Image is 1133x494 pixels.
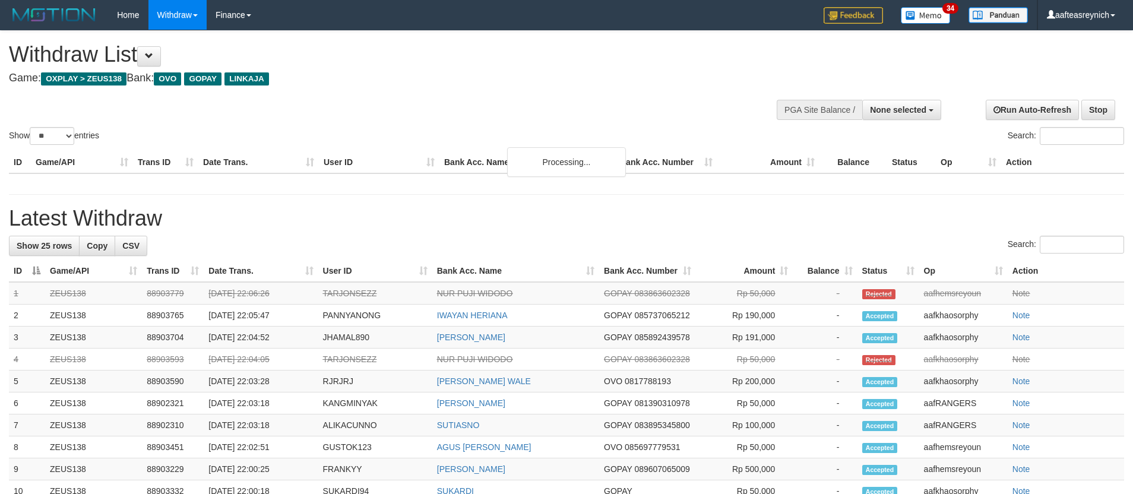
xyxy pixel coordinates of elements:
[696,282,793,305] td: Rp 50,000
[9,436,45,458] td: 8
[862,377,898,387] span: Accepted
[204,327,318,349] td: [DATE] 22:04:52
[604,420,632,430] span: GOPAY
[142,392,204,414] td: 88902321
[142,349,204,370] td: 88903593
[625,376,671,386] span: Copy 0817788193 to clipboard
[615,151,717,173] th: Bank Acc. Number
[1012,398,1030,408] a: Note
[599,260,696,282] th: Bank Acc. Number: activate to sort column ascending
[432,260,599,282] th: Bank Acc. Name: activate to sort column ascending
[437,398,505,408] a: [PERSON_NAME]
[184,72,221,85] span: GOPAY
[318,436,432,458] td: GUSTOK123
[862,421,898,431] span: Accepted
[318,349,432,370] td: TARJONSEZZ
[437,442,531,452] a: AGUS [PERSON_NAME]
[204,260,318,282] th: Date Trans.: activate to sort column ascending
[634,464,689,474] span: Copy 089607065009 to clipboard
[204,305,318,327] td: [DATE] 22:05:47
[1040,127,1124,145] input: Search:
[604,354,632,364] span: GOPAY
[9,458,45,480] td: 9
[696,436,793,458] td: Rp 50,000
[9,349,45,370] td: 4
[318,260,432,282] th: User ID: activate to sort column ascending
[634,332,689,342] span: Copy 085892439578 to clipboard
[204,458,318,480] td: [DATE] 22:00:25
[1008,260,1124,282] th: Action
[793,327,857,349] td: -
[936,151,1001,173] th: Op
[919,305,1008,327] td: aafkhaosorphy
[604,464,632,474] span: GOPAY
[198,151,319,173] th: Date Trans.
[1012,376,1030,386] a: Note
[45,282,142,305] td: ZEUS138
[1012,289,1030,298] a: Note
[122,241,140,251] span: CSV
[793,349,857,370] td: -
[142,327,204,349] td: 88903704
[1008,236,1124,254] label: Search:
[154,72,181,85] span: OVO
[437,289,513,298] a: NUR PUJI WIDODO
[318,392,432,414] td: KANGMINYAK
[1040,236,1124,254] input: Search:
[793,260,857,282] th: Balance: activate to sort column ascending
[696,349,793,370] td: Rp 50,000
[1012,442,1030,452] a: Note
[793,392,857,414] td: -
[1012,420,1030,430] a: Note
[717,151,819,173] th: Amount
[9,6,99,24] img: MOTION_logo.png
[437,376,531,386] a: [PERSON_NAME] WALE
[9,327,45,349] td: 3
[115,236,147,256] a: CSV
[919,349,1008,370] td: aafkhaosorphy
[634,311,689,320] span: Copy 085737065212 to clipboard
[1001,151,1124,173] th: Action
[986,100,1079,120] a: Run Auto-Refresh
[969,7,1028,23] img: panduan.png
[862,333,898,343] span: Accepted
[819,151,887,173] th: Balance
[870,105,926,115] span: None selected
[862,443,898,453] span: Accepted
[9,370,45,392] td: 5
[41,72,126,85] span: OXPLAY > ZEUS138
[1081,100,1115,120] a: Stop
[204,392,318,414] td: [DATE] 22:03:18
[696,458,793,480] td: Rp 500,000
[793,282,857,305] td: -
[604,332,632,342] span: GOPAY
[857,260,919,282] th: Status: activate to sort column ascending
[696,327,793,349] td: Rp 191,000
[437,464,505,474] a: [PERSON_NAME]
[604,289,632,298] span: GOPAY
[133,151,198,173] th: Trans ID
[793,370,857,392] td: -
[919,392,1008,414] td: aafRANGERS
[862,355,895,365] span: Rejected
[87,241,107,251] span: Copy
[142,414,204,436] td: 88902310
[9,43,743,66] h1: Withdraw List
[45,414,142,436] td: ZEUS138
[9,72,743,84] h4: Game: Bank:
[30,127,74,145] select: Showentries
[204,436,318,458] td: [DATE] 22:02:51
[604,376,622,386] span: OVO
[204,349,318,370] td: [DATE] 22:04:05
[1012,332,1030,342] a: Note
[919,260,1008,282] th: Op: activate to sort column ascending
[437,332,505,342] a: [PERSON_NAME]
[204,414,318,436] td: [DATE] 22:03:18
[45,436,142,458] td: ZEUS138
[439,151,615,173] th: Bank Acc. Name
[634,398,689,408] span: Copy 081390310978 to clipboard
[887,151,936,173] th: Status
[862,100,941,120] button: None selected
[45,305,142,327] td: ZEUS138
[45,392,142,414] td: ZEUS138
